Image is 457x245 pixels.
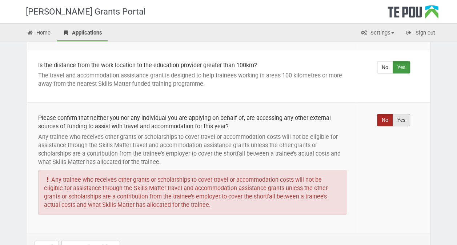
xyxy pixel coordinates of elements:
p: The travel and accommodation assistance grant is designed to help trainees working in areas 100 k... [38,71,346,88]
label: Yes [393,61,410,73]
p: Any trainee who receives other grants or scholarships to cover travel or accommodation costs will... [38,133,346,166]
div: Please confirm that neither you nor any individual you are applying on behalf of, are accessing a... [38,114,346,130]
div: Any trainee who receives other grants or scholarships to cover travel or accommodation costs will... [38,170,346,215]
a: Sign out [400,25,441,41]
a: Home [21,25,56,41]
label: No [377,114,393,126]
div: Te Pou Logo [388,5,438,23]
div: Is the distance from the work location to the education provider greater than 100km? [38,61,346,69]
a: Applications [57,25,108,41]
label: No [377,61,393,73]
label: Yes [393,114,410,126]
a: Settings [355,25,400,41]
